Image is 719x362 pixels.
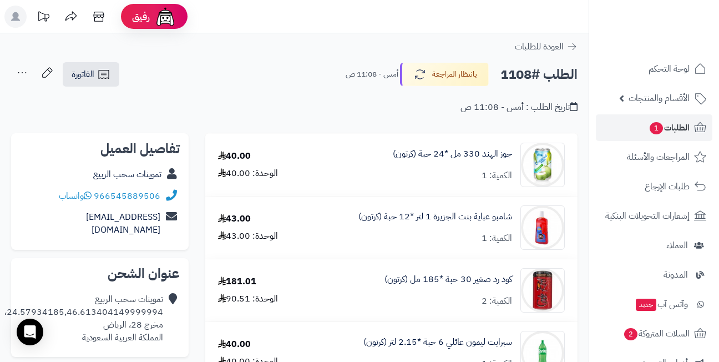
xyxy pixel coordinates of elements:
img: 1747536337-61lY7EtfpmL._AC_SL1500-90x90.jpg [521,268,564,313]
div: 43.00 [218,213,251,225]
a: سبرايت ليمون عائلي 6 حبة *2.15 لتر (كرتون) [363,336,512,349]
div: 40.00 [218,150,251,163]
a: تموينات سحب الربيع [93,168,161,181]
a: كود رد صغير 30 حبة *185 مل (كرتون) [384,273,512,286]
img: ai-face.png [154,6,176,28]
div: 40.00 [218,338,251,351]
a: واتساب [59,189,92,203]
span: 2 [624,328,637,340]
button: بانتظار المراجعة [400,63,489,86]
a: المراجعات والأسئلة [596,144,712,170]
a: المدونة [596,262,712,288]
a: الطلبات1 [596,114,712,141]
span: المدونة [664,267,688,283]
div: الكمية: 1 [482,232,512,245]
a: إشعارات التحويلات البنكية [596,203,712,229]
a: طلبات الإرجاع [596,173,712,200]
span: رفيق [132,10,150,23]
span: الفاتورة [72,68,94,81]
span: إشعارات التحويلات البنكية [605,208,690,224]
span: 1 [650,122,663,134]
div: الكمية: 1 [482,169,512,182]
h2: تفاصيل العميل [20,142,180,155]
div: 181.01 [218,275,256,288]
span: العودة للطلبات [515,40,564,53]
h2: الطلب #1108 [500,63,578,86]
span: الطلبات [649,120,690,135]
a: العملاء [596,232,712,259]
img: 1747328717-Udb99365be45340d88d3b31e2458b08a-90x90.jpg [521,143,564,187]
a: شامبو عباية بنت الجزيرة 1 لتر *12 حبة (كرتون) [358,210,512,223]
span: السلات المتروكة [623,326,690,341]
a: [EMAIL_ADDRESS][DOMAIN_NAME] [86,210,160,237]
h2: عنوان الشحن [20,267,180,280]
div: الوحدة: 90.51 [218,293,278,305]
a: تحديثات المنصة [29,6,57,31]
a: لوحة التحكم [596,56,712,82]
div: الكمية: 2 [482,295,512,308]
div: تموينات سحب الربيع 24.57934185,46.613404149999994، مخرج 28، الرياض المملكة العربية السعودية [4,293,163,344]
span: وآتس آب [635,296,688,312]
span: المراجعات والأسئلة [627,149,690,165]
span: لوحة التحكم [649,61,690,77]
span: العملاء [666,238,688,253]
span: جديد [636,299,656,311]
div: تاريخ الطلب : أمس - 11:08 ص [460,101,578,114]
a: 966545889506 [94,189,160,203]
span: الأقسام والمنتجات [629,90,690,106]
a: السلات المتروكة2 [596,320,712,347]
a: العودة للطلبات [515,40,578,53]
div: Open Intercom Messenger [17,319,43,345]
img: 1747464518-144b50f0-d7f1-467b-85e5-396c9bf3-90x90.jpg [521,205,564,250]
a: وآتس آبجديد [596,291,712,318]
div: الوحدة: 40.00 [218,167,278,180]
a: الفاتورة [63,62,119,87]
span: طلبات الإرجاع [645,179,690,194]
small: أمس - 11:08 ص [346,69,398,80]
a: جوز الهند 330 مل *24 حبة (كرتون) [393,148,512,160]
div: الوحدة: 43.00 [218,230,278,243]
